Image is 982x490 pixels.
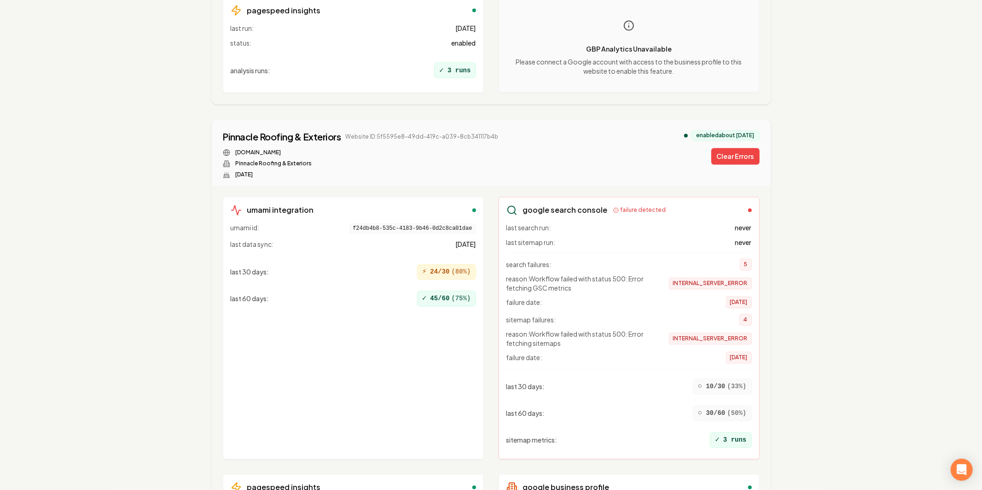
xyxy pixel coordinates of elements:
[506,330,654,348] span: reason: Workflow failed with status 500: Error fetching sitemaps
[506,409,545,418] span: last 60 days :
[231,268,269,277] span: last 30 days :
[726,352,752,364] span: [DATE]
[506,57,752,76] p: Please connect a Google account with access to the business profile to this website to enable thi...
[247,205,314,216] h3: umami integration
[422,293,427,304] span: ✓
[506,298,542,307] span: failure date:
[698,381,703,392] span: ○
[727,382,746,391] span: ( 33 %)
[223,149,499,157] div: Website
[472,9,476,12] div: enabled
[506,223,551,233] span: last search run:
[727,409,746,418] span: ( 50 %)
[691,131,760,141] div: enabled about [DATE]
[684,134,688,138] div: analytics enabled
[417,291,476,307] div: 45/60
[735,238,752,247] span: never
[223,131,341,144] a: Pinnacle Roofing & Exteriors
[506,260,552,269] span: search failures:
[231,294,269,303] span: last 60 days :
[434,63,476,78] div: 3 runs
[726,297,752,309] span: [DATE]
[698,408,703,419] span: ○
[456,23,476,33] span: [DATE]
[506,382,545,391] span: last 30 days :
[740,259,752,271] span: 5
[231,23,254,33] span: last run:
[748,486,752,490] div: enabled
[349,223,476,234] span: f24db4b8-535c-4183-9b46-0d2c8ca01dae
[621,207,666,214] span: failure detected
[739,314,752,326] span: 4
[456,240,476,249] span: [DATE]
[693,406,752,421] div: 30/60
[472,486,476,490] div: enabled
[669,278,752,290] span: INTERNAL_SERVER_ERROR
[711,148,760,165] button: Clear Errors
[247,5,321,16] h3: pagespeed insights
[451,294,471,303] span: ( 75 %)
[669,333,752,345] span: INTERNAL_SERVER_ERROR
[231,223,260,234] span: umami id:
[506,238,556,247] span: last sitemap run:
[735,223,752,233] span: never
[506,44,752,53] p: GBP Analytics Unavailable
[422,267,427,278] span: ⚡
[506,274,654,293] span: reason: Workflow failed with status 500: Error fetching GSC metrics
[506,315,556,325] span: sitemap failures:
[452,38,476,47] span: enabled
[451,268,471,277] span: ( 80 %)
[236,149,281,157] a: [DOMAIN_NAME]
[417,264,476,280] div: 24/30
[231,66,271,75] span: analysis runs :
[951,459,973,481] div: Open Intercom Messenger
[472,209,476,212] div: enabled
[506,436,558,445] span: sitemap metrics :
[506,353,542,362] span: failure date:
[693,379,752,395] div: 10/30
[346,134,499,141] span: Website ID: 5f5595e8-49dd-419c-a039-8cb341117b4b
[710,432,751,448] div: 3 runs
[748,209,752,212] div: failed
[231,240,274,249] span: last data sync:
[231,38,252,47] span: status:
[523,205,608,216] h3: google search console
[439,65,444,76] span: ✓
[715,435,720,446] span: ✓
